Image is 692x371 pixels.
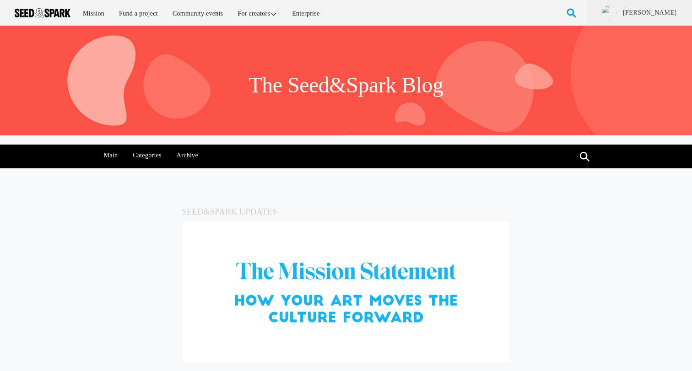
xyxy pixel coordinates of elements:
h5: Seed&Spark Updates [182,205,510,219]
img: ACg8ocLjLUd7FytIu-KJG8AfMwib8gJxMHYCuJNxe_fneBkNkOA-bwU=s96-c [601,5,617,21]
a: Archive [172,145,203,167]
a: [PERSON_NAME] [622,8,677,17]
img: Seed amp; Spark [15,8,70,17]
a: Categories [128,145,167,167]
a: Fund a project [113,4,164,23]
a: Main [99,145,123,167]
a: Community events [166,4,230,23]
img: blog%20header%2012.png [182,222,510,362]
h1: The Seed&Spark Blog [249,71,443,99]
a: Enterprise [286,4,326,23]
a: Mission [76,4,111,23]
a: For creators [232,4,284,23]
